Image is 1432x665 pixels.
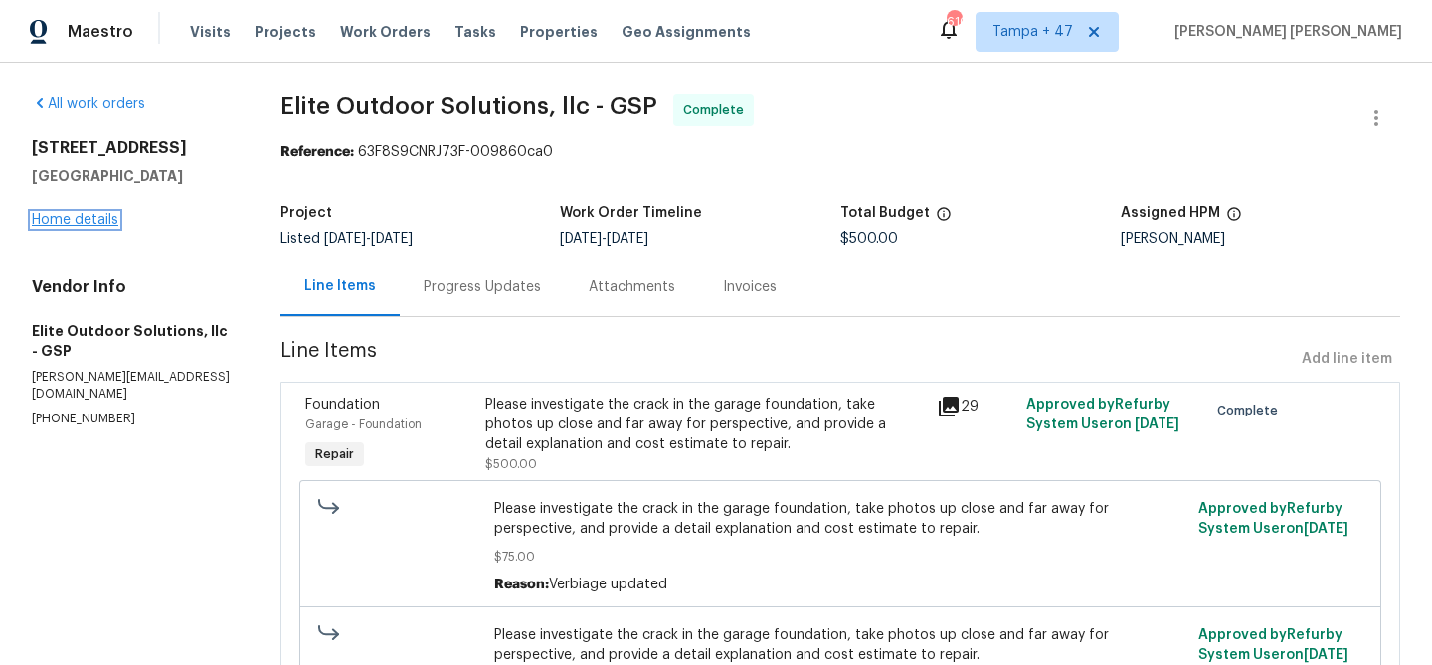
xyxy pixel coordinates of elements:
div: 63F8S9CNRJ73F-009860ca0 [280,142,1400,162]
span: [DATE] [324,232,366,246]
span: Verbiage updated [549,578,667,591]
span: [DATE] [1304,648,1348,662]
span: $75.00 [494,547,1186,567]
span: Please investigate the crack in the garage foundation, take photos up close and far away for pers... [494,625,1186,665]
span: Reason: [494,578,549,591]
div: 29 [937,395,1015,418]
span: Geo Assignments [622,22,751,42]
p: [PERSON_NAME][EMAIL_ADDRESS][DOMAIN_NAME] [32,369,233,403]
span: Garage - Foundation [305,418,422,430]
span: Foundation [305,398,380,412]
span: $500.00 [840,232,898,246]
h5: Assigned HPM [1121,206,1220,220]
span: Properties [520,22,598,42]
span: - [560,232,648,246]
span: Approved by Refurby System User on [1198,628,1348,662]
span: Line Items [280,341,1294,378]
div: Attachments [589,277,675,297]
span: Approved by Refurby System User on [1198,502,1348,536]
span: Projects [255,22,316,42]
span: The hpm assigned to this work order. [1226,206,1242,232]
a: All work orders [32,97,145,111]
div: Line Items [304,276,376,296]
div: Invoices [723,277,777,297]
h5: Elite Outdoor Solutions, llc - GSP [32,321,233,361]
span: Maestro [68,22,133,42]
h5: [GEOGRAPHIC_DATA] [32,166,233,186]
h5: Project [280,206,332,220]
div: [PERSON_NAME] [1121,232,1401,246]
span: Approved by Refurby System User on [1026,398,1179,431]
div: Please investigate the crack in the garage foundation, take photos up close and far away for pers... [485,395,924,454]
span: Visits [190,22,231,42]
span: Elite Outdoor Solutions, llc - GSP [280,94,657,118]
span: The total cost of line items that have been proposed by Opendoor. This sum includes line items th... [936,206,952,232]
span: - [324,232,413,246]
a: Home details [32,213,118,227]
span: [DATE] [1304,522,1348,536]
span: Complete [1217,401,1286,420]
h5: Total Budget [840,206,930,220]
span: Complete [683,100,752,120]
h2: [STREET_ADDRESS] [32,138,233,158]
span: Please investigate the crack in the garage foundation, take photos up close and far away for pers... [494,499,1186,539]
span: [DATE] [1135,417,1179,431]
span: Listed [280,232,413,246]
h4: Vendor Info [32,277,233,297]
span: [DATE] [607,232,648,246]
p: [PHONE_NUMBER] [32,411,233,427]
span: $500.00 [485,458,537,470]
span: Tasks [454,25,496,39]
span: Repair [307,444,362,464]
span: [DATE] [371,232,413,246]
div: 610 [947,12,961,32]
div: Progress Updates [424,277,541,297]
span: [PERSON_NAME] [PERSON_NAME] [1166,22,1402,42]
b: Reference: [280,145,354,159]
span: Tampa + 47 [992,22,1073,42]
span: [DATE] [560,232,602,246]
span: Work Orders [340,22,431,42]
h5: Work Order Timeline [560,206,702,220]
